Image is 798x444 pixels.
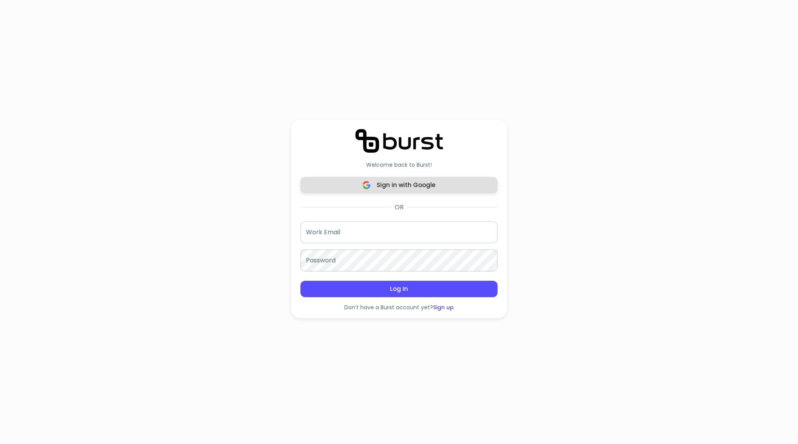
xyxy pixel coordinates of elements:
p: Welcome back to Burst! [366,161,432,169]
span: Sign in with Google [309,180,489,190]
img: Google [363,181,370,189]
button: GoogleSign in with Google [300,177,498,193]
button: Log In [300,281,498,297]
a: Sign up [433,303,454,311]
img: Logo [355,129,443,153]
span: Log In [309,284,489,294]
p: OR [395,203,404,212]
p: Don’t have a Burst account yet? [344,303,454,312]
